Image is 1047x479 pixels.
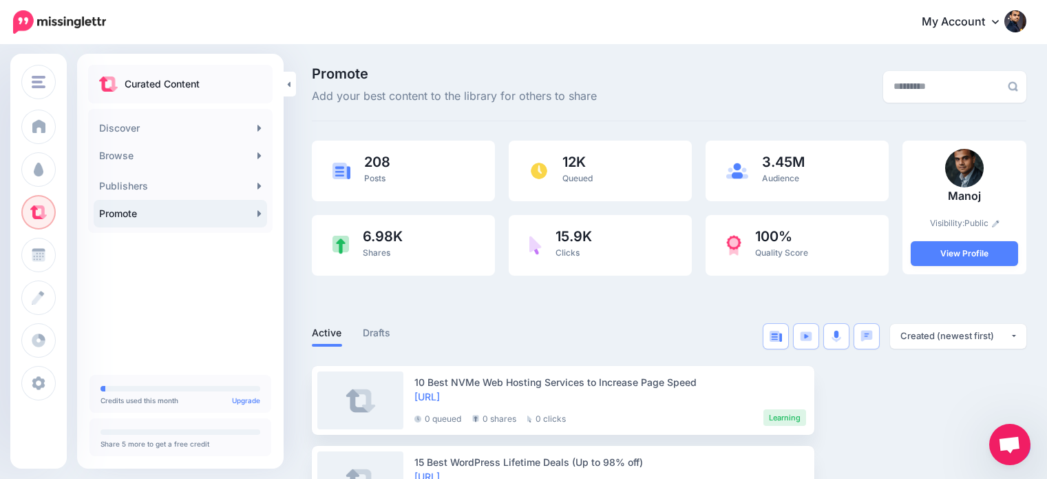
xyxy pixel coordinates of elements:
[312,88,597,105] span: Add your best content to the library for others to share
[363,325,391,341] a: Drafts
[94,114,267,142] a: Discover
[364,173,385,183] span: Posts
[908,6,1026,39] a: My Account
[860,330,873,342] img: chat-square-blue.png
[312,67,597,81] span: Promote
[964,218,1000,228] a: Public
[529,161,549,181] img: clock.png
[414,416,421,422] img: clock-grey-darker.png
[562,155,593,169] span: 12K
[992,220,1000,227] img: pencil.png
[989,424,1030,465] a: Open chat
[911,187,1018,205] p: Manoj
[726,235,741,256] img: prize-red.png
[32,76,45,88] img: menu.png
[1008,81,1018,92] img: search-grey-6.png
[414,455,806,469] div: 15 Best WordPress Lifetime Deals (Up to 98% off)
[527,416,532,422] img: pointer-grey.png
[332,163,350,179] img: article-blue.png
[726,163,748,179] img: users-blue.png
[945,149,984,187] img: 8H70T1G7C1OSJSWIP4LMURR0GZ02FKMZ_thumb.png
[94,200,267,227] a: Promote
[472,409,516,426] li: 0 shares
[125,76,200,92] p: Curated Content
[911,241,1018,266] a: View Profile
[332,236,349,254] img: share-green.png
[763,409,806,426] li: Learning
[13,10,106,34] img: Missinglettr
[556,230,592,243] span: 15.9K
[832,330,841,343] img: microphone.png
[556,247,580,258] span: Clicks
[527,409,566,426] li: 0 clicks
[755,230,808,243] span: 100%
[364,155,390,169] span: 208
[414,391,440,402] a: [URL]
[770,331,782,342] img: article-blue.png
[890,324,1026,349] button: Created (newest first)
[312,325,342,341] a: Active
[911,216,1018,230] p: Visibility:
[472,415,479,422] img: share-grey.png
[94,142,267,170] a: Browse
[414,409,461,426] li: 0 queued
[762,173,799,183] span: Audience
[800,332,812,341] img: video-blue.png
[363,247,390,258] span: Shares
[94,172,267,200] a: Publishers
[900,329,1010,343] div: Created (newest first)
[363,230,403,243] span: 6.98K
[99,77,118,92] img: curate.png
[562,173,593,183] span: Queued
[755,247,808,258] span: Quality Score
[762,155,805,169] span: 3.45M
[529,236,542,255] img: pointer-purple.png
[414,375,806,389] div: 10 Best NVMe Web Hosting Services to Increase Page Speed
